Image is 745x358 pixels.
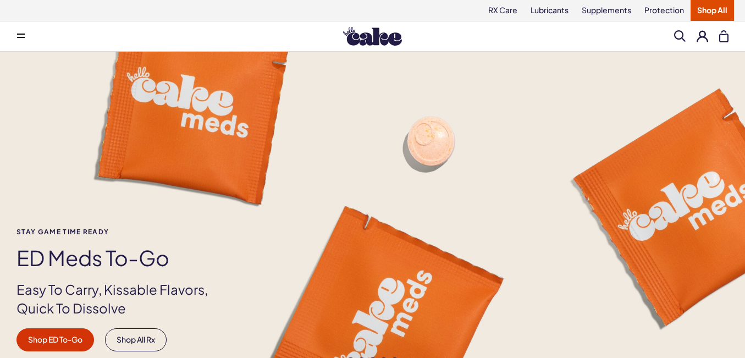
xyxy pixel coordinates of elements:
[16,246,227,269] h1: ED Meds to-go
[16,328,94,351] a: Shop ED To-Go
[16,280,227,317] p: Easy To Carry, Kissable Flavors, Quick To Dissolve
[343,27,402,46] img: Hello Cake
[105,328,167,351] a: Shop All Rx
[16,228,227,235] span: Stay Game time ready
